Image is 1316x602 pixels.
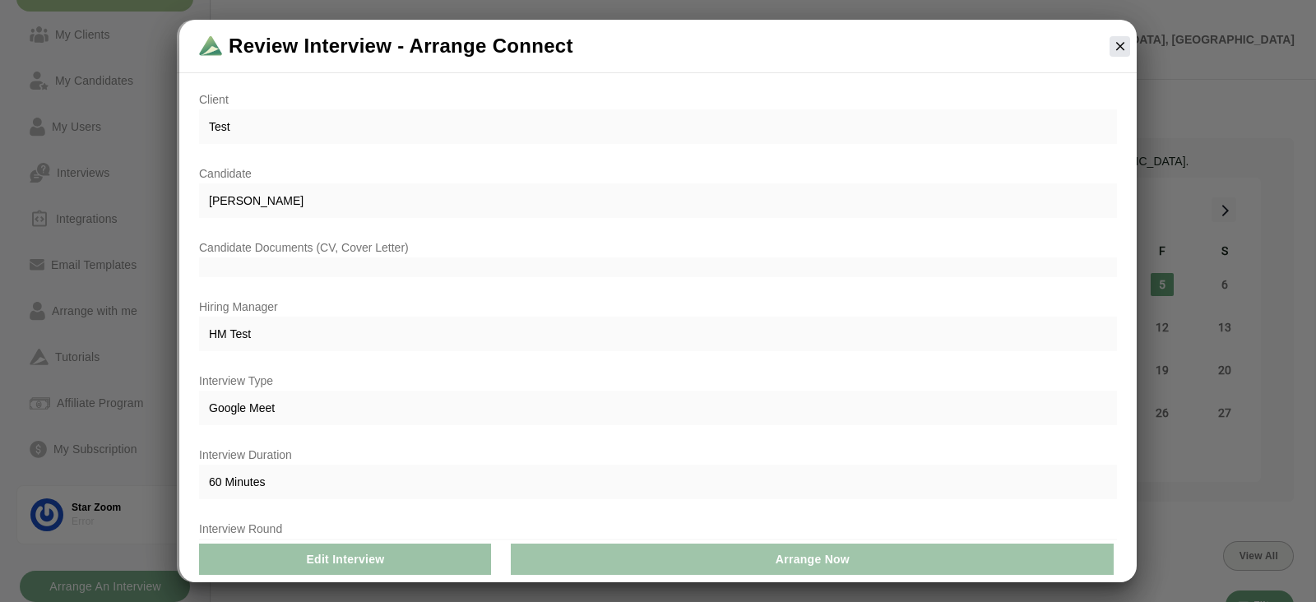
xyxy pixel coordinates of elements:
span: Arrange Now [775,544,850,575]
p: Interview Round [199,519,1117,539]
button: Edit Interview [199,544,491,575]
button: Arrange Now [511,544,1114,575]
p: Candidate [199,164,1117,183]
p: Hiring Manager [199,297,1117,317]
span: Test [199,109,1117,144]
span: 60 Minutes [199,465,1117,499]
span: Edit Interview [305,544,384,575]
span: Review Interview - Arrange Connect [229,33,573,59]
span: HM Test [199,317,1117,351]
p: Client [199,90,1117,109]
span: [PERSON_NAME] [199,183,1117,218]
span: Google Meet [199,391,1117,425]
p: Interview Type [199,371,1117,391]
p: Interview Duration [199,445,1117,465]
p: Candidate Documents (CV, Cover Letter) [199,238,1117,257]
